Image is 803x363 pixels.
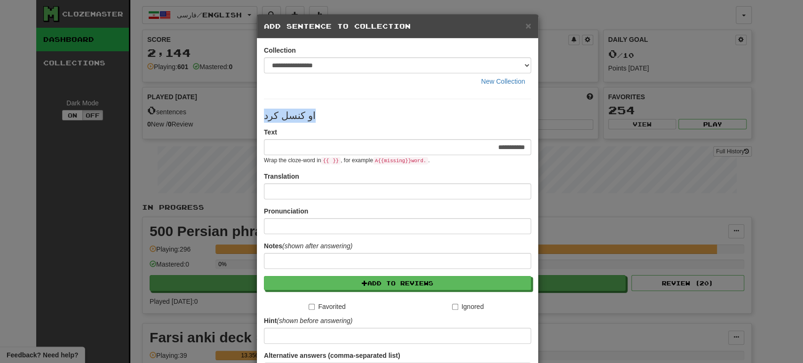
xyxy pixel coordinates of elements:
label: Ignored [452,302,484,311]
input: Ignored [452,304,458,310]
button: New Collection [475,73,531,89]
small: Wrap the cloze-word in , for example . [264,157,429,164]
label: Pronunciation [264,206,308,216]
label: Collection [264,46,296,55]
p: او کنسل کرد [264,109,531,123]
label: Text [264,127,277,137]
label: Alternative answers (comma-separated list) [264,351,400,360]
code: }} [331,157,341,165]
em: (shown after answering) [282,242,352,250]
button: Close [525,21,531,31]
code: A {{ missing }} word. [373,157,428,165]
button: Add to Reviews [264,276,531,290]
code: {{ [321,157,331,165]
label: Notes [264,241,352,251]
input: Favorited [309,304,315,310]
span: × [525,20,531,31]
label: Hint [264,316,352,325]
em: (shown before answering) [277,317,352,324]
label: Translation [264,172,299,181]
h5: Add Sentence to Collection [264,22,531,31]
label: Favorited [309,302,345,311]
